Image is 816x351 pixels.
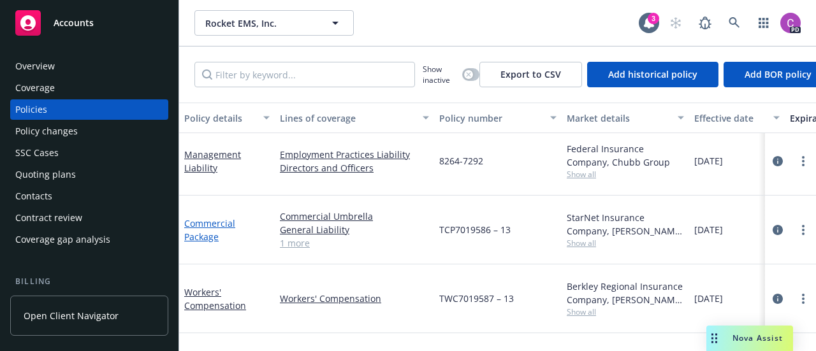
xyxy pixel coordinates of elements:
span: 8264-7292 [439,154,483,168]
a: circleInformation [770,154,785,169]
div: SSC Cases [15,143,59,163]
a: Quoting plans [10,164,168,185]
span: Accounts [54,18,94,28]
a: Commercial Package [184,217,235,243]
a: Workers' Compensation [184,286,246,312]
a: Employment Practices Liability [280,148,429,161]
div: 3 [648,13,659,24]
a: circleInformation [770,222,785,238]
div: Billing [10,275,168,288]
a: circleInformation [770,291,785,306]
a: Workers' Compensation [280,292,429,305]
a: Switch app [751,10,776,36]
span: Show inactive [423,64,457,85]
div: Effective date [694,111,766,125]
a: Directors and Officers [280,161,429,175]
div: Policies [15,99,47,120]
div: Lines of coverage [280,111,415,125]
span: TCP7019586 – 13 [439,223,511,236]
span: Show all [567,169,684,180]
div: Drag to move [706,326,722,351]
a: General Liability [280,223,429,236]
div: Coverage gap analysis [15,229,110,250]
a: Report a Bug [692,10,718,36]
span: Export to CSV [500,68,561,80]
button: Effective date [689,103,785,133]
span: Rocket EMS, Inc. [205,17,316,30]
div: Market details [567,111,670,125]
button: Export to CSV [479,62,582,87]
a: Policy changes [10,121,168,141]
span: TWC7019587 – 13 [439,292,514,305]
a: Policies [10,99,168,120]
img: photo [780,13,801,33]
a: Start snowing [663,10,688,36]
button: Add historical policy [587,62,718,87]
div: StarNet Insurance Company, [PERSON_NAME] Corporation [567,211,684,238]
input: Filter by keyword... [194,62,415,87]
span: Nova Assist [732,333,783,343]
button: Rocket EMS, Inc. [194,10,354,36]
a: Accounts [10,5,168,41]
div: Contract review [15,208,82,228]
a: Contacts [10,186,168,206]
span: Add BOR policy [745,68,812,80]
a: more [796,291,811,306]
span: [DATE] [694,292,723,305]
div: Coverage [15,78,55,98]
a: Coverage gap analysis [10,229,168,250]
button: Policy number [434,103,562,133]
button: Market details [562,103,689,133]
a: more [796,222,811,238]
a: Search [722,10,747,36]
a: 1 more [280,236,429,250]
a: Contract review [10,208,168,228]
a: Management Liability [184,148,241,174]
a: Coverage [10,78,168,98]
div: Policy number [439,111,543,125]
span: Add historical policy [608,68,697,80]
div: Policy details [184,111,256,125]
span: [DATE] [694,154,723,168]
div: Berkley Regional Insurance Company, [PERSON_NAME] Corporation [567,280,684,306]
button: Policy details [179,103,275,133]
button: Lines of coverage [275,103,434,133]
span: Show all [567,238,684,248]
span: Open Client Navigator [24,309,119,322]
button: Nova Assist [706,326,793,351]
div: Policy changes [15,121,78,141]
a: SSC Cases [10,143,168,163]
a: Overview [10,56,168,76]
div: Quoting plans [15,164,76,185]
div: Overview [15,56,55,76]
div: Federal Insurance Company, Chubb Group [567,142,684,169]
a: more [796,154,811,169]
a: Commercial Umbrella [280,210,429,223]
span: Show all [567,306,684,317]
span: [DATE] [694,223,723,236]
div: Contacts [15,186,52,206]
